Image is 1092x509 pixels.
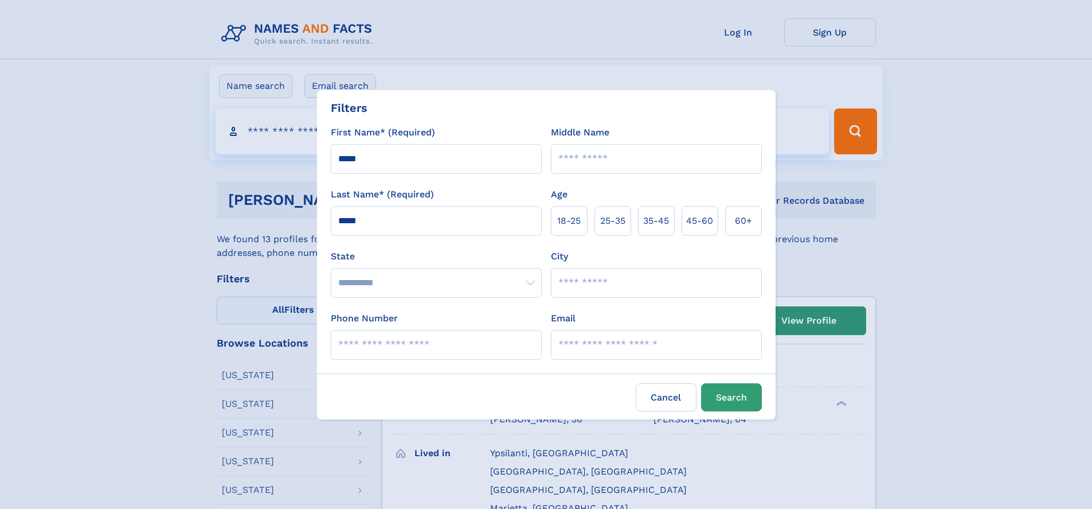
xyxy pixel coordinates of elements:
[735,214,752,228] span: 60+
[557,214,581,228] span: 18‑25
[551,188,567,201] label: Age
[331,99,367,116] div: Filters
[551,126,609,139] label: Middle Name
[701,383,762,411] button: Search
[331,250,542,263] label: State
[643,214,669,228] span: 35‑45
[686,214,713,228] span: 45‑60
[331,126,435,139] label: First Name* (Required)
[636,383,696,411] label: Cancel
[551,312,576,325] label: Email
[331,188,434,201] label: Last Name* (Required)
[551,250,568,263] label: City
[331,312,398,325] label: Phone Number
[600,214,625,228] span: 25‑35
